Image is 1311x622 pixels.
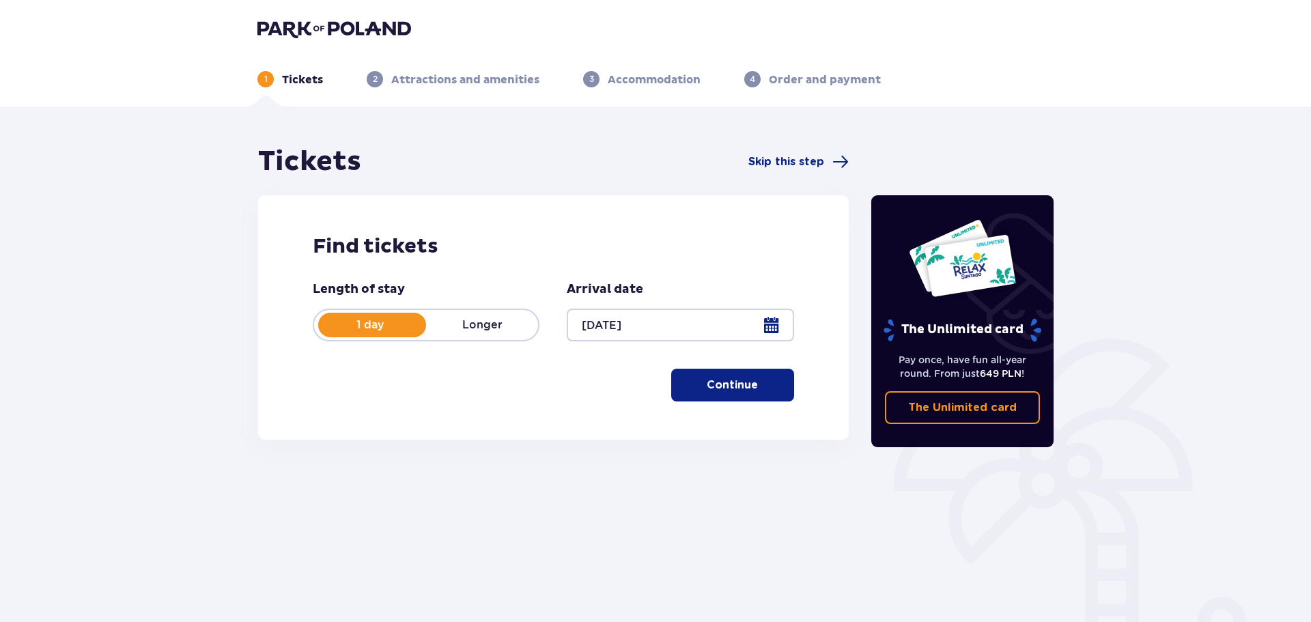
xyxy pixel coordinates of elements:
[567,281,643,298] p: Arrival date
[748,154,849,170] a: Skip this step
[750,73,755,85] p: 4
[908,400,1017,415] p: The Unlimited card
[769,72,881,87] p: Order and payment
[589,73,594,85] p: 3
[426,317,538,333] p: Longer
[748,154,824,169] span: Skip this step
[391,72,539,87] p: Attractions and amenities
[980,368,1021,379] span: 649 PLN
[313,281,405,298] p: Length of stay
[583,71,701,87] div: 3Accommodation
[744,71,881,87] div: 4Order and payment
[314,317,426,333] p: 1 day
[313,234,794,259] h2: Find tickets
[264,73,268,85] p: 1
[908,218,1017,298] img: Two entry cards to Suntago with the word 'UNLIMITED RELAX', featuring a white background with tro...
[882,318,1043,342] p: The Unlimited card
[373,73,378,85] p: 2
[885,353,1041,380] p: Pay once, have fun all-year round. From just !
[885,391,1041,424] a: The Unlimited card
[282,72,323,87] p: Tickets
[367,71,539,87] div: 2Attractions and amenities
[257,19,411,38] img: Park of Poland logo
[258,145,361,179] h1: Tickets
[671,369,794,401] button: Continue
[608,72,701,87] p: Accommodation
[707,378,758,393] p: Continue
[257,71,323,87] div: 1Tickets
